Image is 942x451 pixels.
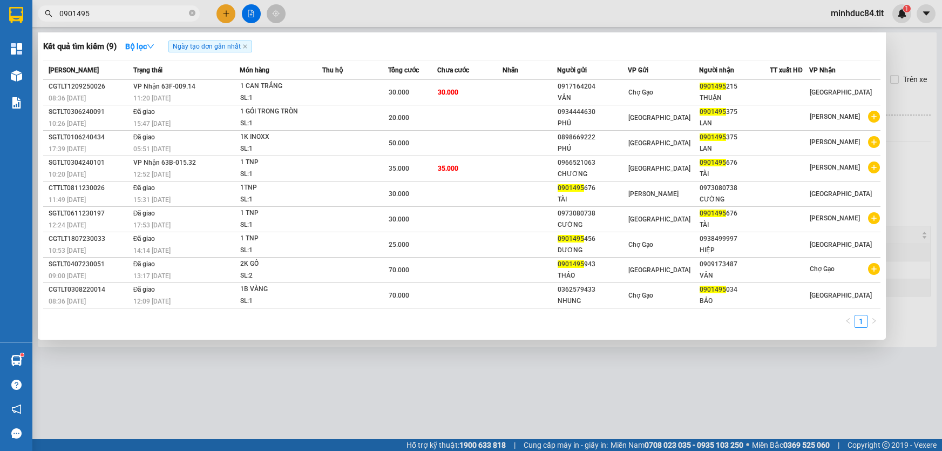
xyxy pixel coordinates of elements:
span: Nhãn [503,66,518,74]
span: Tổng cước [388,66,419,74]
div: 0898669222 [558,132,627,143]
div: SL: 2 [240,270,321,282]
div: SL: 1 [240,219,321,231]
span: 15:47 [DATE] [133,120,171,127]
span: [PERSON_NAME] [810,164,860,171]
span: Đã giao [133,108,155,116]
div: 1TNP [240,182,321,194]
span: [GEOGRAPHIC_DATA] [810,292,872,299]
div: SGTLT0611230197 [49,208,130,219]
span: plus-circle [868,111,880,123]
span: close [242,44,248,49]
span: 10:53 [DATE] [49,247,86,254]
div: 1B VÀNG [240,284,321,295]
span: 09:00 [DATE] [49,272,86,280]
span: 35.000 [438,165,458,172]
span: [GEOGRAPHIC_DATA] [810,190,872,198]
span: [GEOGRAPHIC_DATA] [810,241,872,248]
span: notification [11,404,22,414]
div: 1 TNP [240,157,321,169]
div: PHÚ [558,118,627,129]
span: 10:20 [DATE] [49,171,86,178]
div: 676 [558,183,627,194]
div: 676 [700,208,769,219]
div: 0362579433 [558,284,627,295]
span: VP Nhận 63B-015.32 [133,159,196,166]
span: VP Nhận 63F-009.14 [133,83,195,90]
span: [GEOGRAPHIC_DATA] [628,114,690,122]
h3: Kết quả tìm kiếm ( 9 ) [43,41,117,52]
span: 15:31 [DATE] [133,196,171,204]
span: 0901495 [558,184,584,192]
span: Đã giao [133,210,155,217]
span: 50.000 [389,139,409,147]
div: THẢO [558,270,627,281]
img: warehouse-icon [11,355,22,366]
div: 034 [700,284,769,295]
div: SL: 1 [240,143,321,155]
span: [PERSON_NAME] [810,214,860,222]
span: 14:14 [DATE] [133,247,171,254]
div: CTTLT0811230026 [49,183,130,194]
div: VÂN [700,270,769,281]
span: 70.000 [389,292,409,299]
div: 1K INOXX [240,131,321,143]
div: TÀI [700,169,769,180]
div: 215 [700,81,769,92]
div: SL: 1 [240,194,321,206]
div: 1 TNP [240,233,321,245]
div: BẢO [700,295,769,307]
li: Next Page [868,315,880,328]
div: SL: 1 [240,245,321,257]
div: 1 GÓI TRONG TRÒN [240,106,321,118]
div: 0973080738 [558,208,627,219]
a: 1 [855,315,867,327]
span: plus-circle [868,136,880,148]
div: SL: 1 [240,169,321,180]
sup: 1 [21,353,24,356]
div: SGTLT0304240101 [49,157,130,169]
div: CƯỜNG [700,194,769,205]
div: TÀI [700,219,769,231]
span: Chợ Gạo [628,241,653,248]
span: 17:39 [DATE] [49,145,86,153]
div: PHÚ [558,143,627,154]
div: HIỆP [700,245,769,256]
span: 0901495 [558,235,584,243]
span: Đã giao [133,133,155,141]
div: 0973080738 [700,183,769,194]
div: 2K GỖ [240,258,321,270]
span: [PERSON_NAME] [49,66,99,74]
div: 375 [700,106,769,118]
span: 30.000 [389,216,409,223]
span: Chợ Gạo [810,265,835,273]
button: left [842,315,855,328]
div: THUẬN [700,92,769,104]
span: 0901495 [558,260,584,268]
div: 0966521063 [558,157,627,169]
img: solution-icon [11,97,22,109]
div: VÂN [558,92,627,104]
button: Bộ lọcdown [117,38,163,55]
span: 11:49 [DATE] [49,196,86,204]
div: CƯỜNG [558,219,627,231]
div: LAN [700,118,769,129]
div: 0917164204 [558,81,627,92]
span: close-circle [189,10,195,16]
span: 25.000 [389,241,409,248]
span: 0901495 [700,210,726,217]
span: 10:26 [DATE] [49,120,86,127]
span: Chưa cước [437,66,469,74]
span: [GEOGRAPHIC_DATA] [810,89,872,96]
span: 13:17 [DATE] [133,272,171,280]
span: 30.000 [438,89,458,96]
span: 70.000 [389,266,409,274]
span: 30.000 [389,190,409,198]
div: SL: 1 [240,92,321,104]
li: Previous Page [842,315,855,328]
span: Thu hộ [322,66,343,74]
li: 1 [855,315,868,328]
div: CHƯƠNG [558,169,627,180]
span: right [871,318,877,324]
div: SGTLT0306240091 [49,106,130,118]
